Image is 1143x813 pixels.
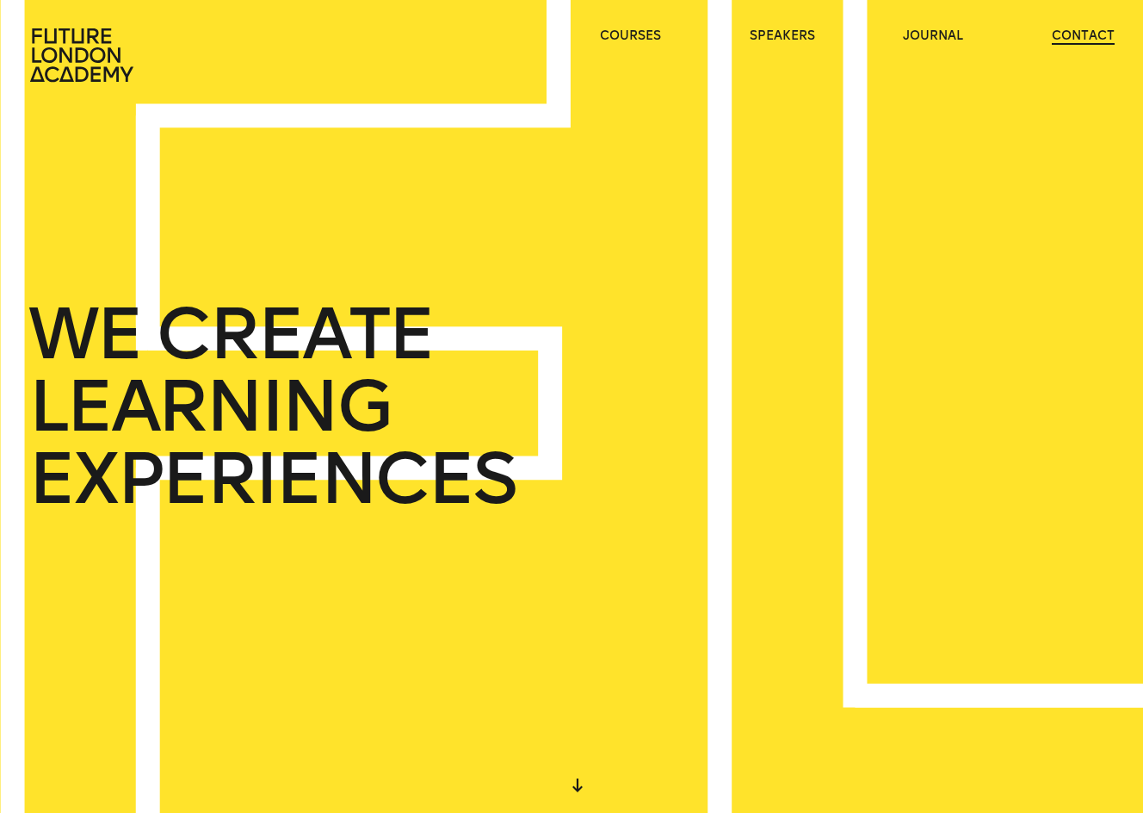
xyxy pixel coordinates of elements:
span: LEARNING [28,370,391,443]
a: contact [1052,28,1115,45]
a: courses [600,28,661,45]
a: speakers [750,28,815,45]
a: journal [903,28,963,45]
span: WE [28,298,141,370]
span: CREATE [157,298,434,370]
span: EXPERIENCES [28,443,516,515]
